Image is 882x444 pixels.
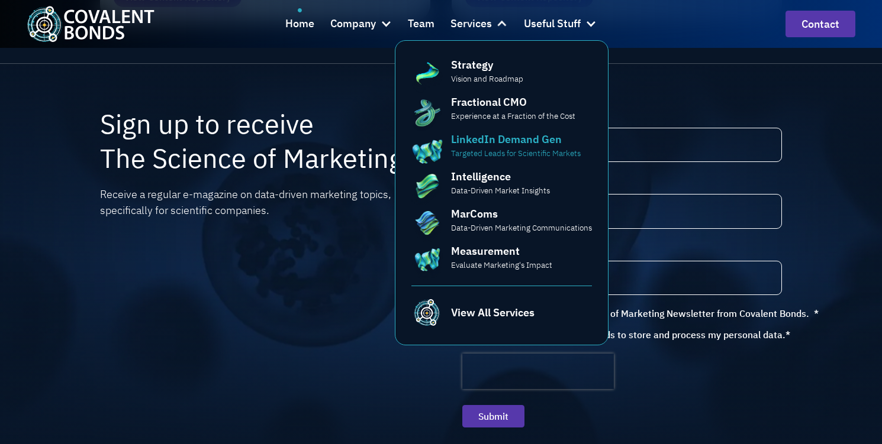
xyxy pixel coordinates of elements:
img: Covalent Bonds White / Teal Logo [27,6,154,42]
a: contact [786,11,855,37]
nav: Services [395,40,609,345]
div: Company [330,15,376,33]
div: MarComs [451,206,498,222]
iframe: reCAPTCHA [462,354,614,389]
div: Home [285,15,314,33]
a: Covalent Bonds Teal FaviconView All Services [411,286,593,329]
div: Useful Stuff [524,15,581,33]
div: Services [450,8,508,40]
div: Useful Stuff [524,8,597,40]
img: Covalent Bonds Teal Favicon [411,297,443,329]
p: Data-Driven Marketing Communications [451,222,592,234]
p: Targeted Leads for Scientific Markets [451,147,581,159]
div: Team [408,15,434,33]
div: Company [330,8,392,40]
h2: Sign up to receive The Science of Marketing [100,106,420,176]
p: I agree to allow Covalent Bonds to store and process my personal data. [478,329,786,341]
div: LinkedIn Demand Gen [451,131,562,147]
p: Receive a regular e-magazine on data-driven marketing topics, specifically for scientific companies. [100,186,420,218]
a: Home [285,8,314,40]
input: Submit [462,405,524,427]
a: StrategyVision and Roadmap [411,57,593,89]
div: Fractional CMO [451,94,527,110]
a: home [27,6,154,42]
p: I agree to receive The Science of Marketing Newsletter from Covalent Bonds. [478,307,809,319]
div: Intelligence [451,168,511,184]
a: Team [408,8,434,40]
a: MarComsData-Driven Marketing Communications [411,206,593,238]
a: Fractional CMOExperience at a Fraction of the Cost [411,94,593,126]
div: Measurement [451,243,520,259]
p: Evaluate Marketing's Impact [451,259,552,271]
div: View All Services [451,304,535,320]
p: Vision and Roadmap [451,73,523,85]
div: Services [450,15,492,33]
p: Data-Driven Market Insights [451,184,550,196]
iframe: Chat Widget [701,316,882,444]
p: Experience at a Fraction of the Cost [451,110,575,122]
a: MeasurementEvaluate Marketing's Impact [411,243,593,275]
div: Strategy [451,57,493,73]
a: LinkedIn Demand GenTargeted Leads for Scientific Markets [411,131,593,163]
a: IntelligenceData-Driven Market Insights [411,168,593,200]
